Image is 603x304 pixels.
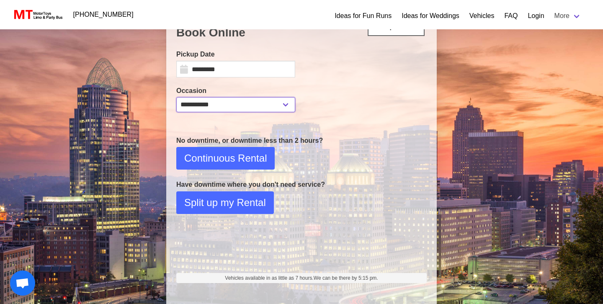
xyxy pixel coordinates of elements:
[528,11,544,21] a: Login
[12,9,63,21] img: MotorToys Logo
[314,275,378,281] span: We can be there by 5:15 pm.
[402,11,459,21] a: Ideas for Weddings
[176,49,295,59] label: Pickup Date
[176,147,275,170] button: Continuous Rental
[225,274,378,282] span: Vehicles available in as little as 7 hours.
[10,271,35,296] div: Open chat
[176,136,427,146] p: No downtime, or downtime less than 2 hours?
[176,86,295,96] label: Occasion
[549,8,586,24] a: More
[176,180,427,190] p: Have downtime where you don't need service?
[335,11,392,21] a: Ideas for Fun Runs
[469,11,495,21] a: Vehicles
[176,191,274,214] button: Split up my Rental
[68,6,139,23] a: [PHONE_NUMBER]
[504,11,518,21] a: FAQ
[184,151,267,166] span: Continuous Rental
[184,195,266,210] span: Split up my Rental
